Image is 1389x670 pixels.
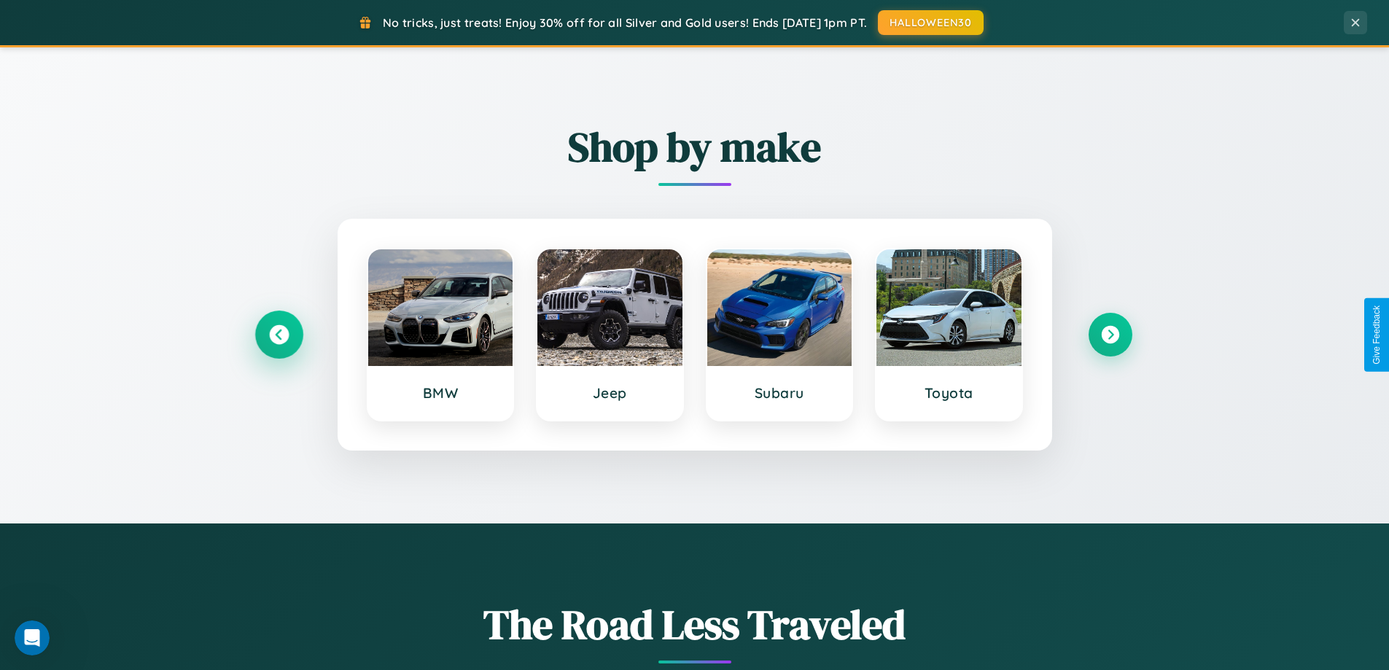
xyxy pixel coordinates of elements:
[891,384,1007,402] h3: Toyota
[257,119,1132,175] h2: Shop by make
[383,15,867,30] span: No tricks, just treats! Enjoy 30% off for all Silver and Gold users! Ends [DATE] 1pm PT.
[383,384,499,402] h3: BMW
[722,384,838,402] h3: Subaru
[15,620,50,655] iframe: Intercom live chat
[1372,305,1382,365] div: Give Feedback
[257,596,1132,653] h1: The Road Less Traveled
[552,384,668,402] h3: Jeep
[878,10,984,35] button: HALLOWEEN30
